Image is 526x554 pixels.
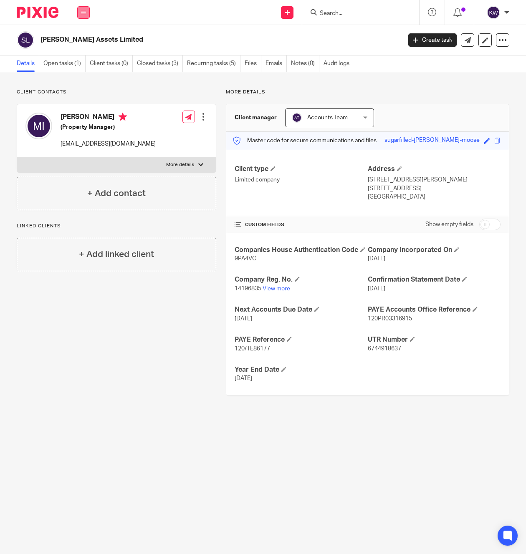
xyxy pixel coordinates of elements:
[61,140,156,148] p: [EMAIL_ADDRESS][DOMAIN_NAME]
[368,316,412,322] span: 120PR03316915
[291,55,319,72] a: Notes (0)
[292,113,302,123] img: svg%3E
[319,10,394,18] input: Search
[235,246,367,254] h4: Companies House Authentication Code
[245,55,261,72] a: Files
[235,375,252,381] span: [DATE]
[235,256,256,262] span: 9PA4VC
[17,7,58,18] img: Pixie
[368,275,501,284] h4: Confirmation Statement Date
[235,286,261,292] tcxspan: Call 14196835 via 3CX
[368,346,401,352] tcxspan: Call 6744918637 via 3CX
[266,55,287,72] a: Emails
[368,193,501,201] p: [GEOGRAPHIC_DATA]
[307,115,348,121] span: Accounts Team
[368,176,501,184] p: [STREET_ADDRESS][PERSON_NAME]
[17,55,39,72] a: Details
[187,55,240,72] a: Recurring tasks (5)
[235,165,367,174] h4: Client type
[235,275,367,284] h4: Company Reg. No.
[79,248,154,261] h4: + Add linked client
[43,55,86,72] a: Open tasks (1)
[61,123,156,131] h5: (Property Manager)
[166,161,194,168] p: More details
[233,136,377,145] p: Master code for secure communications and files
[235,222,367,228] h4: CUSTOM FIELDS
[235,305,367,314] h4: Next Accounts Due Date
[425,220,473,229] label: Show empty fields
[235,365,367,374] h4: Year End Date
[17,223,216,229] p: Linked clients
[235,346,270,352] span: 120/TE86177
[368,335,501,344] h4: UTR Number
[263,286,290,292] a: View more
[119,113,127,121] i: Primary
[25,113,52,139] img: svg%3E
[324,55,354,72] a: Audit logs
[226,89,509,96] p: More details
[17,31,34,49] img: svg%3E
[90,55,133,72] a: Client tasks (0)
[368,184,501,193] p: [STREET_ADDRESS]
[384,136,480,146] div: sugarfilled-[PERSON_NAME]-moose
[235,113,277,122] h3: Client manager
[137,55,183,72] a: Closed tasks (3)
[17,89,216,96] p: Client contacts
[87,187,146,200] h4: + Add contact
[408,33,457,47] a: Create task
[368,246,501,254] h4: Company Incorporated On
[487,6,500,19] img: svg%3E
[368,256,385,262] span: [DATE]
[368,286,385,292] span: [DATE]
[368,305,501,314] h4: PAYE Accounts Office Reference
[235,316,252,322] span: [DATE]
[61,113,156,123] h4: [PERSON_NAME]
[40,35,325,44] h2: [PERSON_NAME] Assets Limited
[235,335,367,344] h4: PAYE Reference
[368,165,501,174] h4: Address
[235,176,367,184] p: Limited company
